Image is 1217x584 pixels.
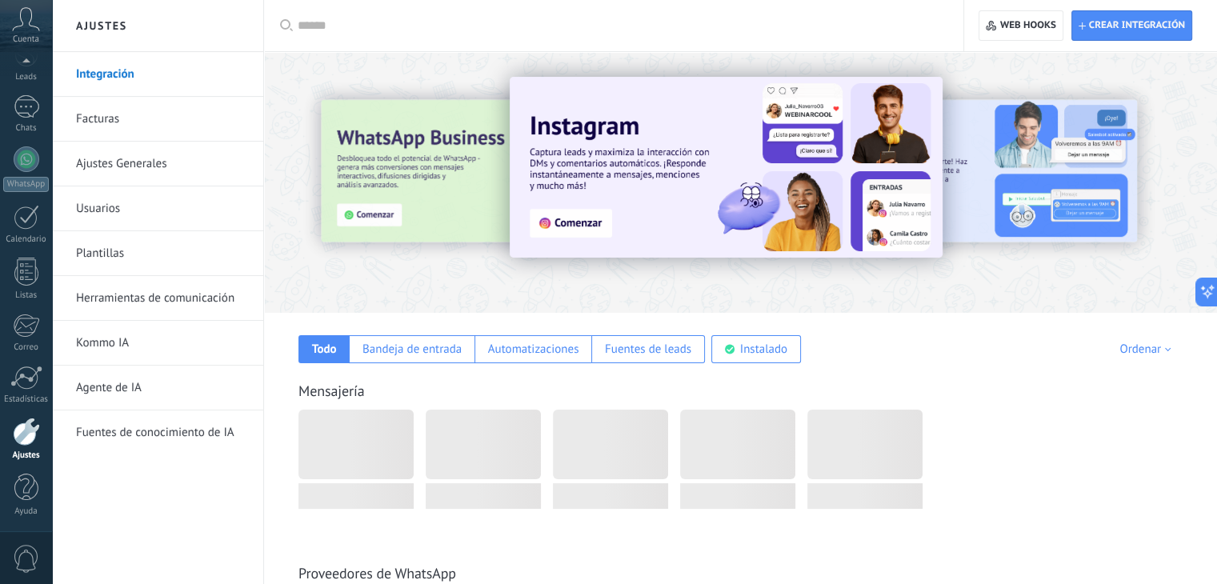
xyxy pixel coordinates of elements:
[298,564,456,582] a: Proveedores de WhatsApp
[321,100,662,242] img: Slide 3
[76,410,247,455] a: Fuentes de conocimiento de IA
[13,34,39,45] span: Cuenta
[52,97,263,142] li: Facturas
[52,52,263,97] li: Integración
[52,186,263,231] li: Usuarios
[3,342,50,353] div: Correo
[76,186,247,231] a: Usuarios
[3,290,50,301] div: Listas
[3,450,50,461] div: Ajustes
[3,394,50,405] div: Estadísticas
[740,342,787,357] div: Instalado
[76,231,247,276] a: Plantillas
[3,177,49,192] div: WhatsApp
[1119,342,1176,357] div: Ordenar
[488,342,579,357] div: Automatizaciones
[362,342,462,357] div: Bandeja de entrada
[52,321,263,366] li: Kommo IA
[3,506,50,517] div: Ayuda
[312,342,337,357] div: Todo
[979,10,1063,41] button: Web hooks
[52,276,263,321] li: Herramientas de comunicación
[76,97,247,142] a: Facturas
[1000,19,1056,32] span: Web hooks
[52,231,263,276] li: Plantillas
[52,142,263,186] li: Ajustes Generales
[3,123,50,134] div: Chats
[1089,19,1185,32] span: Crear integración
[52,410,263,454] li: Fuentes de conocimiento de IA
[1071,10,1192,41] button: Crear integración
[3,72,50,82] div: Leads
[3,234,50,245] div: Calendario
[76,276,247,321] a: Herramientas de comunicación
[76,321,247,366] a: Kommo IA
[52,366,263,410] li: Agente de IA
[76,366,247,410] a: Agente de IA
[796,100,1137,242] img: Slide 2
[510,77,943,258] img: Slide 1
[298,382,365,400] a: Mensajería
[76,142,247,186] a: Ajustes Generales
[605,342,691,357] div: Fuentes de leads
[76,52,247,97] a: Integración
